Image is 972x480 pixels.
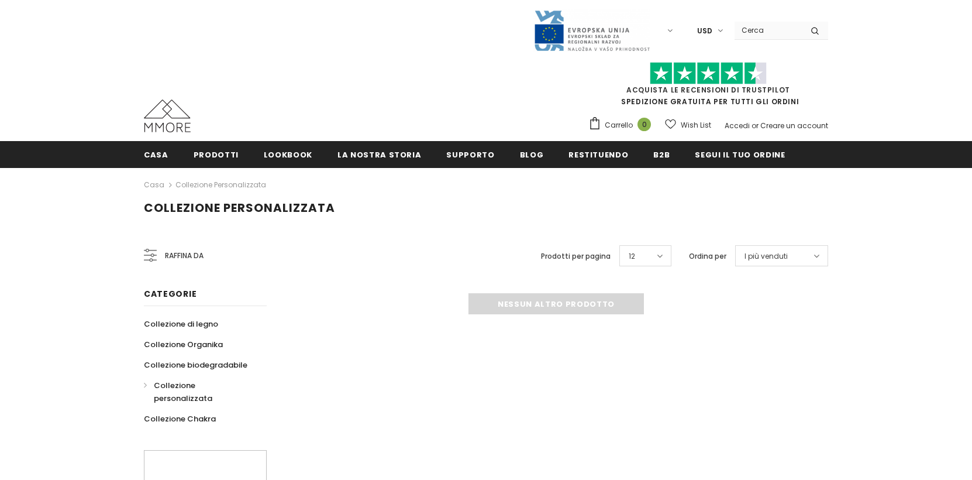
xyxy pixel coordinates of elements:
span: Categorie [144,288,197,300]
a: Restituendo [568,141,628,167]
span: supporto [446,149,494,160]
span: Wish List [681,119,711,131]
span: La nostra storia [337,149,421,160]
img: Casi MMORE [144,100,191,132]
a: supporto [446,141,494,167]
span: Collezione Chakra [144,413,216,424]
a: Accedi [725,121,750,131]
span: Casa [144,149,168,160]
span: Segui il tuo ordine [695,149,785,160]
a: Blog [520,141,544,167]
span: Prodotti [194,149,239,160]
a: Casa [144,141,168,167]
span: Blog [520,149,544,160]
a: B2B [653,141,670,167]
span: Lookbook [264,149,312,160]
label: Prodotti per pagina [541,251,611,262]
span: Collezione Organika [144,339,223,350]
a: Prodotti [194,141,239,167]
span: Restituendo [568,149,628,160]
span: Collezione personalizzata [144,200,335,216]
a: Segui il tuo ordine [695,141,785,167]
a: Collezione di legno [144,314,218,334]
a: Creare un account [760,121,828,131]
a: Collezione biodegradabile [144,355,247,375]
span: 12 [629,251,635,262]
label: Ordina per [689,251,726,262]
a: Carrello 0 [588,116,657,134]
a: Casa [144,178,164,192]
input: Search Site [735,22,802,39]
img: Javni Razpis [533,9,650,52]
a: La nostra storia [337,141,421,167]
span: USD [697,25,712,37]
span: Collezione di legno [144,318,218,330]
span: or [752,121,759,131]
a: Wish List [665,115,711,135]
span: 0 [637,118,651,131]
a: Javni Razpis [533,25,650,35]
a: Lookbook [264,141,312,167]
a: Collezione personalizzata [144,375,254,409]
span: B2B [653,149,670,160]
a: Collezione Chakra [144,409,216,429]
a: Collezione personalizzata [175,180,266,190]
img: Fidati di Pilot Stars [650,62,767,85]
span: SPEDIZIONE GRATUITA PER TUTTI GLI ORDINI [588,67,828,107]
a: Acquista le recensioni di TrustPilot [626,85,790,95]
span: I più venduti [744,251,788,262]
span: Carrello [605,119,633,131]
a: Collezione Organika [144,334,223,355]
span: Collezione personalizzata [154,380,212,404]
span: Collezione biodegradabile [144,359,247,371]
span: Raffina da [165,249,204,262]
